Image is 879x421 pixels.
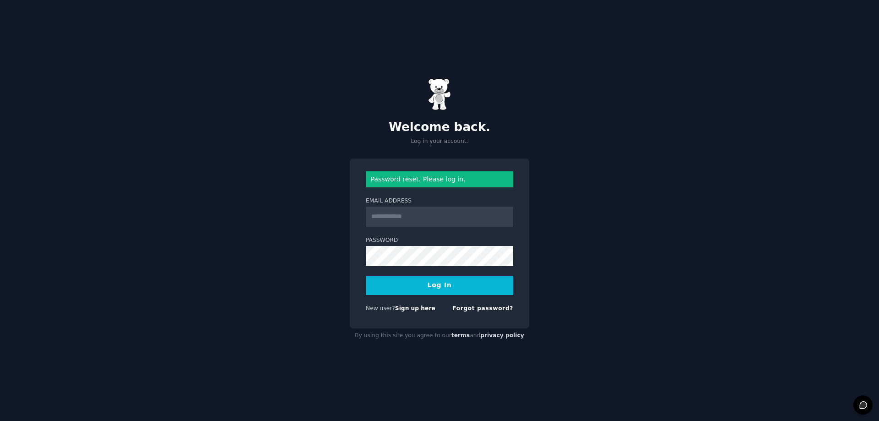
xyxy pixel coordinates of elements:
[350,137,529,146] p: Log in your account.
[350,120,529,135] h2: Welcome back.
[366,305,395,312] span: New user?
[451,332,470,339] a: terms
[428,78,451,110] img: Gummy Bear
[366,236,513,245] label: Password
[452,305,513,312] a: Forgot password?
[366,171,513,187] div: Password reset. Please log in.
[480,332,524,339] a: privacy policy
[395,305,435,312] a: Sign up here
[366,197,513,205] label: Email Address
[366,276,513,295] button: Log In
[350,328,529,343] div: By using this site you agree to our and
